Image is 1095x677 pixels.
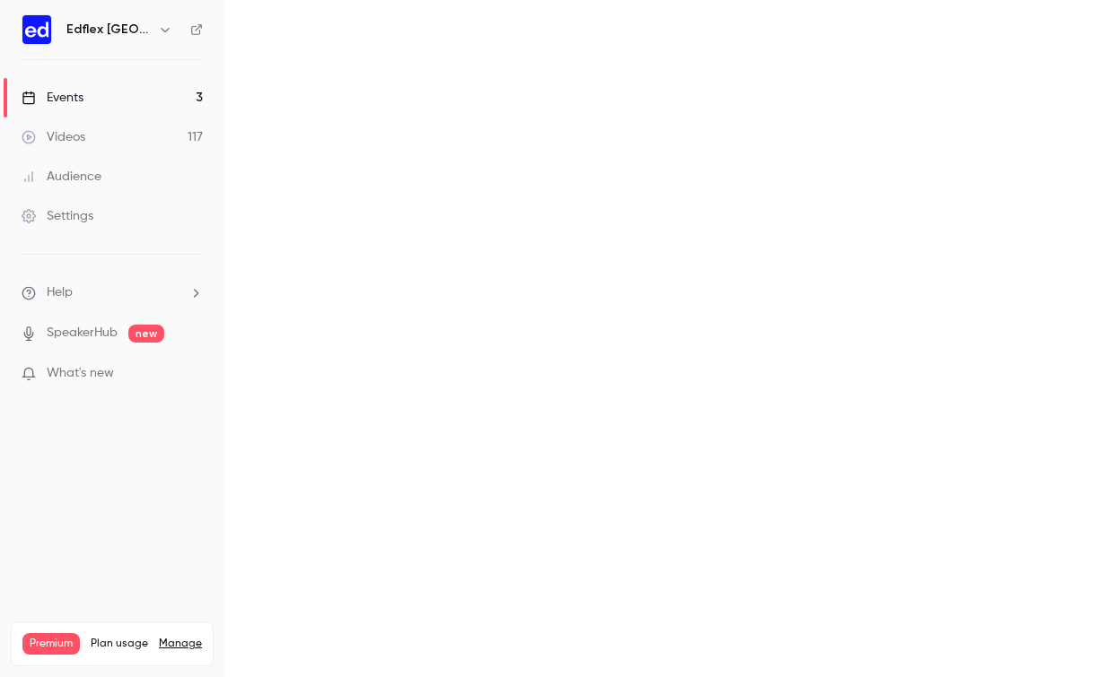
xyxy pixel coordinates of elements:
[159,637,202,651] a: Manage
[22,15,51,44] img: Edflex France
[91,637,148,651] span: Plan usage
[128,325,164,343] span: new
[22,207,93,225] div: Settings
[66,21,151,39] h6: Edflex [GEOGRAPHIC_DATA]
[181,366,203,382] iframe: Noticeable Trigger
[47,364,114,383] span: What's new
[22,283,203,302] li: help-dropdown-opener
[22,89,83,107] div: Events
[47,283,73,302] span: Help
[22,168,101,186] div: Audience
[47,324,118,343] a: SpeakerHub
[22,633,80,655] span: Premium
[22,128,85,146] div: Videos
